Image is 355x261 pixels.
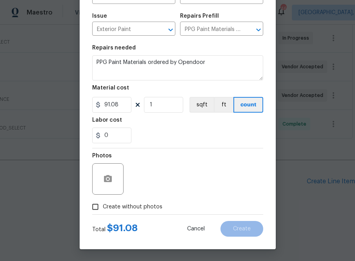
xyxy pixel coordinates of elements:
[220,221,263,237] button: Create
[175,221,217,237] button: Cancel
[103,203,162,211] span: Create without photos
[233,97,263,113] button: count
[92,13,107,19] h5: Issue
[165,24,176,35] button: Open
[107,223,138,233] span: $ 91.08
[92,85,129,91] h5: Material cost
[92,224,138,234] div: Total
[187,226,205,232] span: Cancel
[214,97,233,113] button: ft
[92,55,263,80] textarea: PPG Paint Materials ordered by Opendoor
[92,117,122,123] h5: Labor cost
[189,97,214,113] button: sqft
[180,13,219,19] h5: Repairs Prefill
[92,153,112,159] h5: Photos
[92,45,136,51] h5: Repairs needed
[233,226,251,232] span: Create
[253,24,264,35] button: Open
